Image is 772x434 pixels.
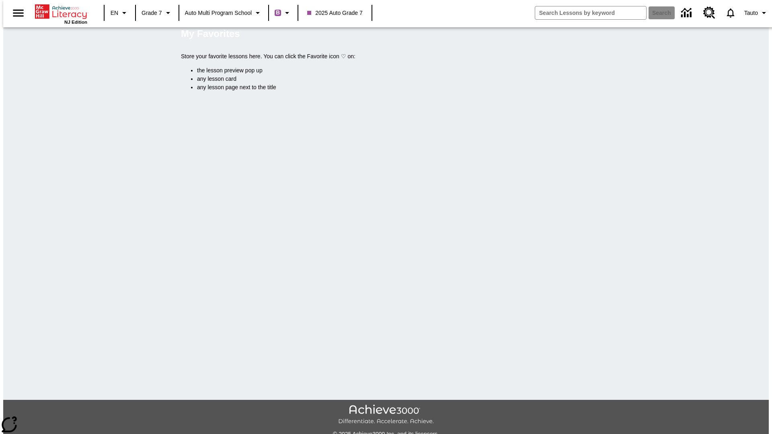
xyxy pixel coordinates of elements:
button: Profile/Settings [741,6,772,20]
div: Home [35,3,87,25]
a: Data Center [676,2,698,24]
li: the lesson preview pop up [197,66,591,75]
button: Language: EN, Select a language [107,6,133,20]
h5: My Favorites [181,27,240,40]
button: Open side menu [6,1,30,25]
span: B [276,8,280,18]
button: Grade: Grade 7, Select a grade [138,6,176,20]
a: Notifications [720,2,741,23]
button: Boost Class color is purple. Change class color [271,6,295,20]
span: NJ Edition [64,20,87,25]
a: Home [35,4,87,20]
li: any lesson page next to the title [197,83,591,92]
p: Store your favorite lessons here. You can click the Favorite icon ♡ on: [181,52,591,61]
button: School: Auto Multi program School, Select your school [182,6,266,20]
span: Auto Multi program School [185,9,252,17]
input: search field [535,6,646,19]
li: any lesson card [197,75,591,83]
span: Grade 7 [142,9,162,17]
span: Tauto [744,9,758,17]
a: Resource Center, Will open in new tab [698,2,720,24]
span: EN [111,9,118,17]
span: 2025 Auto Grade 7 [307,9,363,17]
img: Achieve3000 Differentiate Accelerate Achieve [338,405,434,425]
